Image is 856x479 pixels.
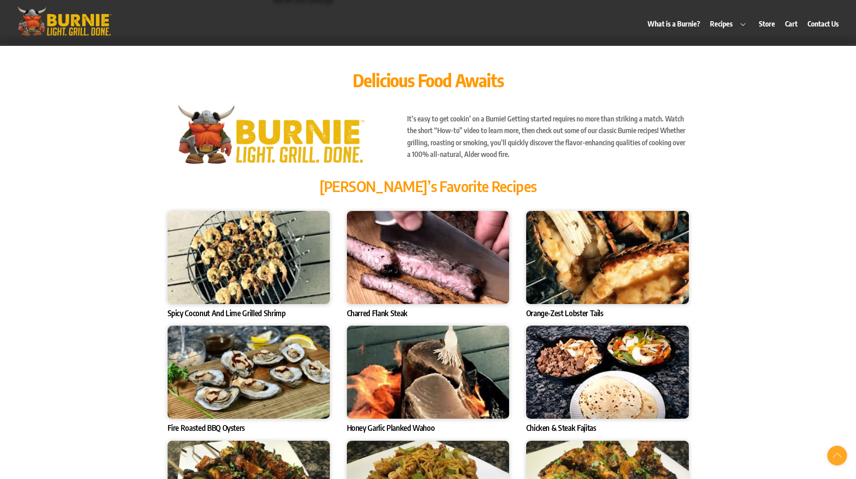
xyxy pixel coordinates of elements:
img: Spicy Coconut And Lime Grilled Shrimp [168,211,330,304]
a: Fire Roasted BBQ Oysters [168,423,245,433]
a: Burnie Grill [13,26,116,41]
img: Fire Roasted BBQ Oysters [168,326,330,419]
img: Chicken & Steak Fajitas [526,326,689,419]
img: burniegrill.com-logo-high-res-2020110_500px [13,4,116,38]
a: Honey Garlic Planked Wahoo [347,423,435,433]
img: Charred Flank Steak [347,211,510,304]
span: [PERSON_NAME]’s Favorite Recipes [319,177,537,195]
a: Charred Flank Steak [347,308,408,318]
a: Chicken & Steak Fajitas [526,423,596,433]
span: Delicious Food Awaits [353,69,504,91]
a: Contact Us [803,13,843,34]
img: Honey Garlic Planked Wahoo [347,326,510,419]
img: Orange-Zest Lobster Tails [526,211,689,304]
a: What is a Burnie? [643,13,705,34]
a: Spicy Coconut And Lime Grilled Shrimp [168,308,286,318]
a: Cart [781,13,802,34]
a: Store [754,13,779,34]
p: It’s easy to get cookin’ on a Burnie! Getting started requires no more than striking a match. Wat... [407,113,688,161]
img: burniegrill.com-logo-high-res-2020110_500px [168,103,373,166]
a: Orange-Zest Lobster Tails [526,308,603,318]
a: Recipes [706,13,754,34]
